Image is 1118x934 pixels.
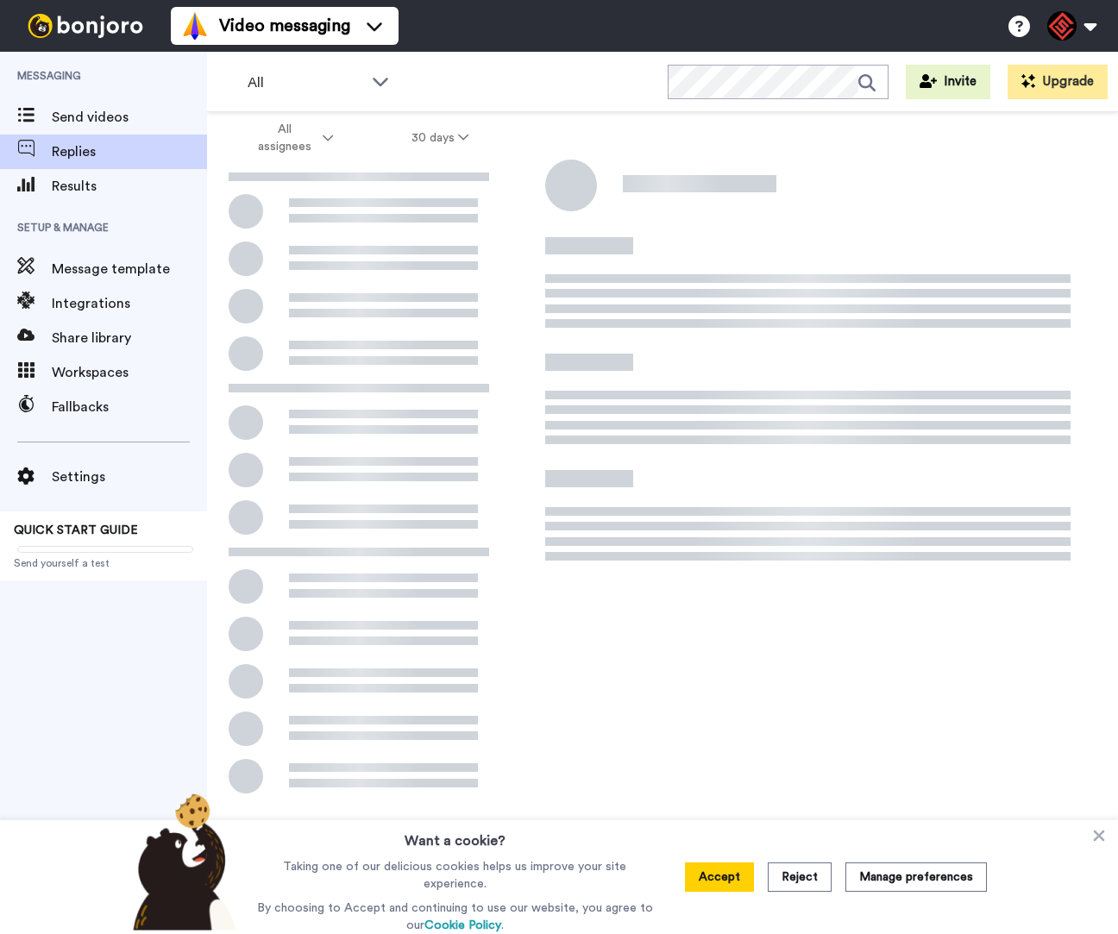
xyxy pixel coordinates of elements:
span: Integrations [52,293,207,314]
img: bj-logo-header-white.svg [21,14,150,38]
button: Manage preferences [845,862,987,892]
span: All [248,72,363,93]
button: Reject [768,862,832,892]
span: Send yourself a test [14,556,193,570]
button: 30 days [373,122,508,154]
button: Upgrade [1008,65,1108,99]
h3: Want a cookie? [405,820,506,851]
span: QUICK START GUIDE [14,524,138,536]
a: Cookie Policy [424,919,501,931]
span: Workspaces [52,362,207,383]
p: By choosing to Accept and continuing to use our website, you agree to our . [253,900,657,934]
span: Video messaging [219,14,350,38]
button: All assignees [210,114,373,162]
img: bear-with-cookie.png [117,793,245,931]
button: Invite [906,65,990,99]
img: vm-color.svg [181,12,209,40]
span: Settings [52,467,207,487]
span: Fallbacks [52,397,207,417]
button: Accept [685,862,754,892]
span: Share library [52,328,207,348]
span: All assignees [249,121,319,155]
span: Send videos [52,107,207,128]
p: Taking one of our delicious cookies helps us improve your site experience. [253,858,657,893]
span: Results [52,176,207,197]
span: Replies [52,141,207,162]
span: Message template [52,259,207,279]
